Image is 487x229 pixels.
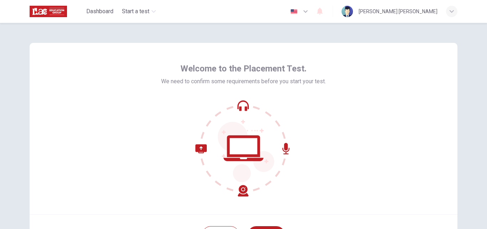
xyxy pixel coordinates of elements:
[359,7,437,16] div: [PERSON_NAME] [PERSON_NAME]
[30,4,67,19] img: ILAC logo
[289,9,298,14] img: en
[161,77,326,86] span: We need to confirm some requirements before you start your test.
[180,63,307,74] span: Welcome to the Placement Test.
[122,7,149,16] span: Start a test
[342,6,353,17] img: Profile picture
[119,5,159,18] button: Start a test
[30,4,83,19] a: ILAC logo
[83,5,116,18] button: Dashboard
[86,7,113,16] span: Dashboard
